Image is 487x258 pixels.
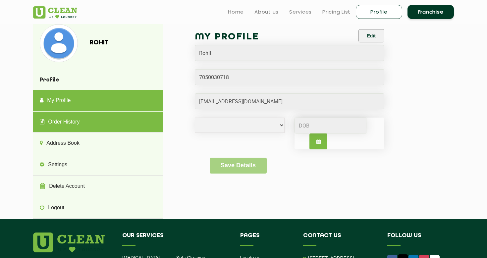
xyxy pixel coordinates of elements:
[210,158,266,174] button: Save Details
[33,232,105,252] img: logo.png
[41,26,76,61] img: avatardefault_92824.png
[33,176,163,197] a: Delete Account
[295,118,366,133] input: DOB
[33,133,163,154] a: Address Book
[89,39,144,46] h4: Rohit
[358,29,384,42] button: Edit
[195,93,384,109] input: Email
[33,154,163,176] a: Settings
[33,90,163,111] a: My Profile
[387,232,446,245] h4: Follow us
[289,8,312,16] a: Services
[303,232,377,245] h4: Contact us
[254,8,279,16] a: About us
[33,112,163,133] a: Order History
[122,232,230,245] h4: Our Services
[33,71,163,90] h4: Profile
[33,6,77,19] img: UClean Laundry and Dry Cleaning
[195,45,384,61] input: Name
[195,29,290,45] h2: My Profile
[240,232,294,245] h4: Pages
[407,5,454,19] a: Franchise
[228,8,244,16] a: Home
[33,197,163,219] a: Logout
[195,69,384,85] input: Phone
[356,5,402,19] a: Profile
[322,8,351,16] a: Pricing List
